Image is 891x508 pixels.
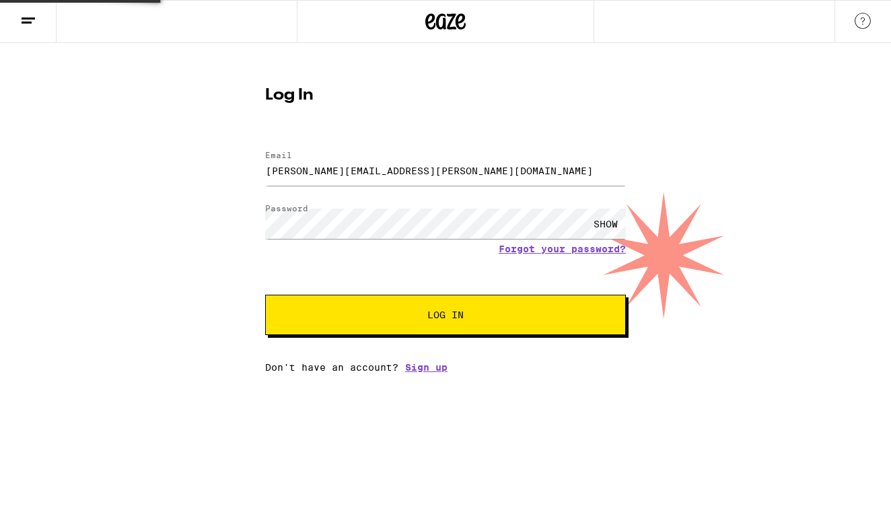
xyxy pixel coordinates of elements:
[405,362,448,373] a: Sign up
[265,155,626,186] input: Email
[265,362,626,373] div: Don't have an account?
[8,9,97,20] span: Hi. Need any help?
[265,204,308,213] label: Password
[427,310,464,320] span: Log In
[265,295,626,335] button: Log In
[585,209,626,239] div: SHOW
[265,87,626,104] h1: Log In
[499,244,626,254] a: Forgot your password?
[265,151,292,159] label: Email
